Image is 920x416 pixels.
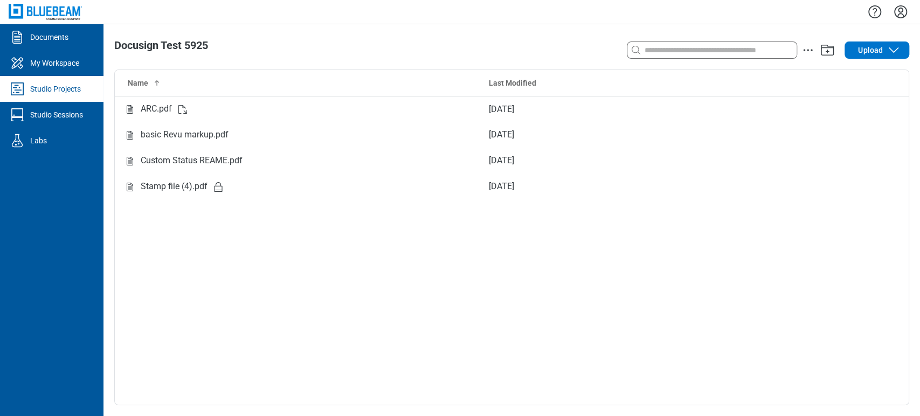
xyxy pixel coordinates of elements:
button: Add [819,41,836,59]
div: Last Modified [489,78,821,88]
div: Labs [30,135,47,146]
div: My Workspace [30,58,79,68]
svg: Documents [9,29,26,46]
div: Custom Status REAME.pdf [141,154,243,168]
td: [DATE] [480,174,829,199]
td: [DATE] [480,148,829,174]
div: Studio Sessions [30,109,83,120]
div: Documents [30,32,68,43]
svg: My Workspace [9,54,26,72]
button: action-menu [801,44,814,57]
img: Bluebeam, Inc. [9,4,82,19]
svg: Labs [9,132,26,149]
div: Stamp file (4).pdf [141,180,207,193]
div: Studio Projects [30,84,81,94]
div: Name [128,78,472,88]
table: Studio items table [115,70,909,199]
span: Docusign Test 5925 [114,39,208,52]
td: [DATE] [480,96,829,122]
div: basic Revu markup.pdf [141,128,229,142]
button: Upload [845,41,909,59]
button: Settings [892,3,909,21]
div: ARC.pdf [141,102,172,116]
svg: Studio Sessions [9,106,26,123]
svg: Studio Projects [9,80,26,98]
td: [DATE] [480,122,829,148]
span: Upload [858,45,883,56]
